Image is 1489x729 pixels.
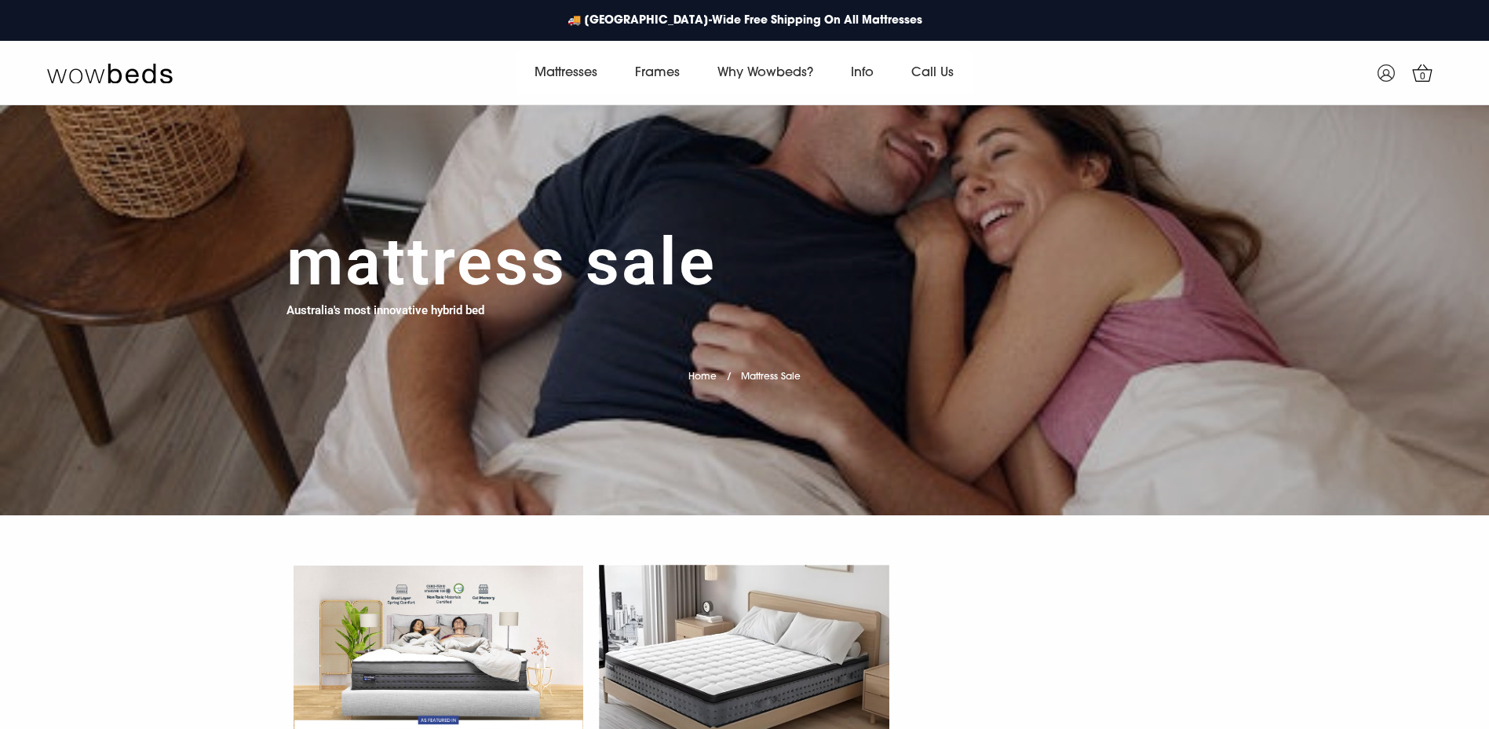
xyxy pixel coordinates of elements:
[688,351,801,391] nav: breadcrumbs
[688,372,717,382] a: Home
[1403,53,1442,93] a: 0
[286,223,717,302] h1: Mattress Sale
[727,372,732,382] span: /
[516,51,616,95] a: Mattresses
[1415,69,1431,85] span: 0
[699,51,832,95] a: Why Wowbeds?
[741,372,801,382] span: Mattress Sale
[892,51,973,95] a: Call Us
[616,51,699,95] a: Frames
[47,62,173,84] img: Wow Beds Logo
[832,51,892,95] a: Info
[560,5,930,37] a: 🚚 [GEOGRAPHIC_DATA]-Wide Free Shipping On All Mattresses
[286,302,484,320] h4: Australia's most innovative hybrid bed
